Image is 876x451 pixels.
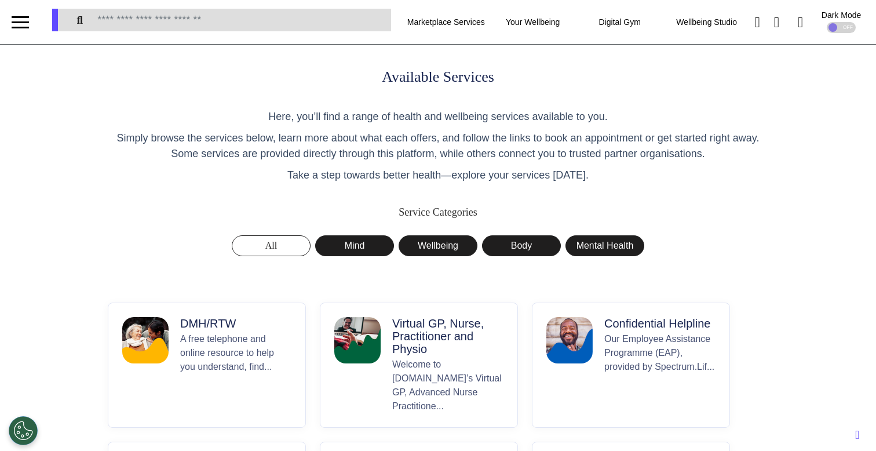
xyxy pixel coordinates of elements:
div: Wellbeing Studio [663,6,750,38]
div: Marketplace Services [403,6,490,38]
button: Virtual GP, Nurse, Practitioner and PhysioVirtual GP, Nurse, Practitioner and PhysioWelcome to [D... [320,303,518,428]
p: Take a step towards better health—explore your services [DATE]. [108,168,768,183]
img: Virtual GP, Nurse, Practitioner and Physio [334,317,381,363]
button: Confidential HelplineConfidential HelplineOur Employee Assistance Programme (EAP), provided by Sp... [532,303,730,428]
button: Open Preferences [9,416,38,445]
p: Confidential Helpline [604,317,716,330]
p: Our Employee Assistance Programme (EAP), provided by Spectrum.Lif... [604,332,716,413]
h2: Service Categories [108,206,768,219]
button: Mental Health [565,235,644,256]
p: Virtual GP, Nurse, Practitioner and Physio [392,317,503,355]
div: Your Wellbeing [490,6,576,38]
p: Here, you’ll find a range of health and wellbeing services available to you. [108,109,768,125]
p: DMH/RTW [180,317,291,330]
img: Confidential Helpline [546,317,593,363]
button: Mind [315,235,394,256]
button: All [232,235,311,256]
button: DMH/RTWDMH/RTWA free telephone and online resource to help you understand, find... [108,303,306,428]
p: Simply browse the services below, learn more about what each offers, and follow the links to book... [108,130,768,162]
button: Wellbeing [399,235,477,256]
img: DMH/RTW [122,317,169,363]
div: Dark Mode [822,11,861,19]
button: Body [482,235,561,256]
div: OFF [827,22,856,33]
h1: Available Services [108,68,768,86]
p: Welcome to [DOMAIN_NAME]’s Virtual GP, Advanced Nurse Practitione... [392,358,503,413]
p: A free telephone and online resource to help you understand, find... [180,332,291,413]
div: Digital Gym [576,6,663,38]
